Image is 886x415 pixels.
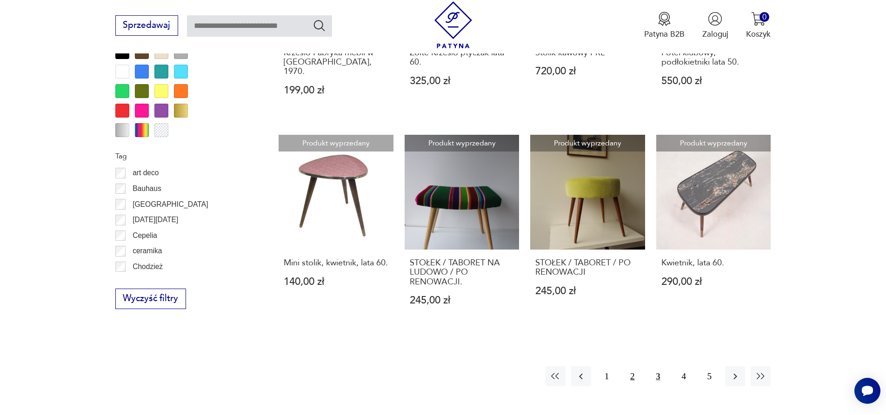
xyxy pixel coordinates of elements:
[535,48,640,58] h3: Stolik kawowy PRL
[410,48,514,67] h3: Żółte Krzesło ptyczak lata 60.
[133,261,163,273] p: Chodzież
[279,135,393,327] a: Produkt wyprzedanyMini stolik, kwietnik, lata 60.Mini stolik, kwietnik, lata 60.140,00 zł
[405,135,520,327] a: Produkt wyprzedanySTOŁEK / TABORET NA LUDOWO / PO RENOWACJI.STOŁEK / TABORET NA LUDOWO / PO RENOW...
[644,12,685,40] button: Patyna B2B
[656,135,771,327] a: Produkt wyprzedanyKwietnik, lata 60.Kwietnik, lata 60.290,00 zł
[854,378,880,404] iframe: Smartsupp widget button
[530,135,645,327] a: Produkt wyprzedanySTOŁEK / TABORET / PO RENOWACJISTOŁEK / TABORET / PO RENOWACJI245,00 zł
[133,167,159,179] p: art deco
[284,48,388,77] h3: Krzesło Fabryka mebli w [GEOGRAPHIC_DATA], 1970.
[661,277,766,287] p: 290,00 zł
[622,366,642,386] button: 2
[535,258,640,277] h3: STOŁEK / TABORET / PO RENOWACJI
[699,366,719,386] button: 5
[133,183,161,195] p: Bauhaus
[284,86,388,95] p: 199,00 zł
[751,12,766,26] img: Ikona koszyka
[313,19,326,32] button: Szukaj
[746,12,771,40] button: 0Koszyk
[648,366,668,386] button: 3
[746,29,771,40] p: Koszyk
[284,258,388,268] h3: Mini stolik, kwietnik, lata 60.
[661,48,766,67] h3: Fotel klubowy, podłokietniki lata 50.
[674,366,694,386] button: 4
[597,366,617,386] button: 1
[133,276,160,288] p: Ćmielów
[133,198,208,211] p: [GEOGRAPHIC_DATA]
[759,12,769,22] div: 0
[133,230,157,242] p: Cepelia
[133,214,178,226] p: [DATE][DATE]
[410,296,514,305] p: 245,00 zł
[708,12,722,26] img: Ikonka użytkownika
[410,76,514,86] p: 325,00 zł
[133,245,162,257] p: ceramika
[702,12,728,40] button: Zaloguj
[657,12,672,26] img: Ikona medalu
[284,277,388,287] p: 140,00 zł
[115,289,186,309] button: Wyczyść filtry
[535,286,640,296] p: 245,00 zł
[661,76,766,86] p: 550,00 zł
[115,15,178,36] button: Sprzedawaj
[430,1,477,48] img: Patyna - sklep z meblami i dekoracjami vintage
[644,12,685,40] a: Ikona medaluPatyna B2B
[661,258,766,268] h3: Kwietnik, lata 60.
[535,66,640,76] p: 720,00 zł
[644,29,685,40] p: Patyna B2B
[115,22,178,30] a: Sprzedawaj
[115,150,252,162] p: Tag
[702,29,728,40] p: Zaloguj
[410,258,514,287] h3: STOŁEK / TABORET NA LUDOWO / PO RENOWACJI.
